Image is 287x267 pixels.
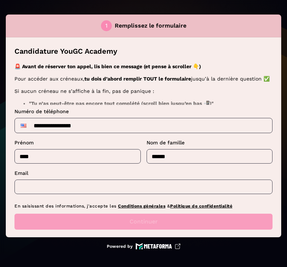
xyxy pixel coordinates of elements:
a: Powered by [107,243,181,250]
span: & [167,204,170,209]
strong: tu dois d’abord remplir TOUT le formulaire [84,76,191,82]
span: Email [14,170,28,176]
p: Powered by [107,243,133,249]
p: Pour accéder aux créneaux, jusqu’à la dernière question ✅ [14,75,270,82]
span: Numéro de téléphone [14,108,69,114]
span: Prénom [14,140,34,145]
span: Nom de famille [147,140,185,145]
div: 1 [105,23,107,29]
a: Politique de confidentialité [170,204,232,209]
p: Si aucun créneau ne s’affiche à la fin, pas de panique : [14,87,270,95]
a: Conditions générales [118,204,165,209]
p: En saisissant des informations, j'accepte les [14,203,273,209]
div: United States: + 1 [16,120,31,131]
strong: "Tu n’as peut-être pas encore tout complété (scroll bien jusqu’en bas 📲)" [29,100,214,106]
p: Candidature YouGC Academy [14,46,117,56]
strong: 🚨 Avant de réserver ton appel, lis bien ce message (et pense à scroller 👇) [14,63,201,69]
p: Remplissez le formulaire [115,21,186,30]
